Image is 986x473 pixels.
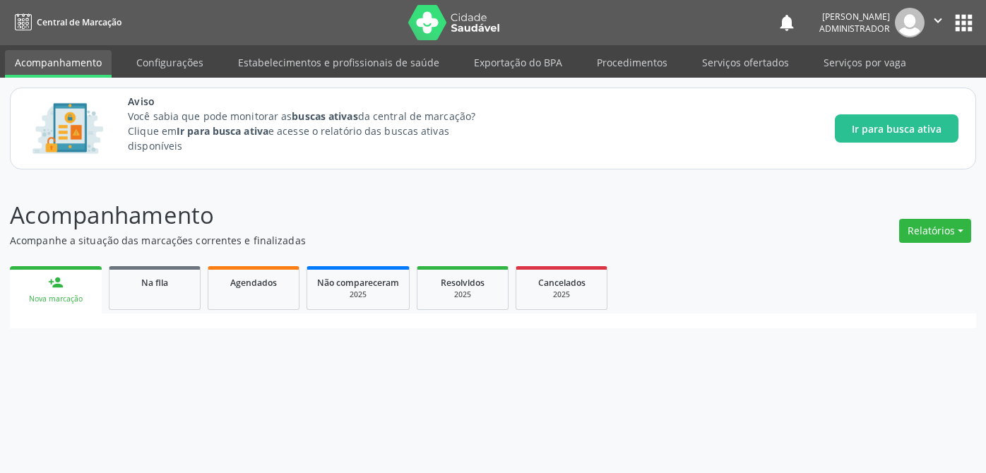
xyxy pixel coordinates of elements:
[852,121,942,136] span: Ir para busca ativa
[427,289,498,300] div: 2025
[538,277,586,289] span: Cancelados
[317,277,399,289] span: Não compareceram
[951,11,976,35] button: apps
[317,289,399,300] div: 2025
[292,109,357,123] strong: buscas ativas
[141,277,168,289] span: Na fila
[464,50,572,75] a: Exportação do BPA
[10,233,687,248] p: Acompanhe a situação das marcações correntes e finalizadas
[177,124,268,138] strong: Ir para busca ativa
[5,50,112,78] a: Acompanhamento
[20,294,92,304] div: Nova marcação
[37,16,121,28] span: Central de Marcação
[692,50,799,75] a: Serviços ofertados
[587,50,677,75] a: Procedimentos
[925,8,951,37] button: 
[899,219,971,243] button: Relatórios
[814,50,916,75] a: Serviços por vaga
[10,11,121,34] a: Central de Marcação
[895,8,925,37] img: img
[126,50,213,75] a: Configurações
[835,114,958,143] button: Ir para busca ativa
[48,275,64,290] div: person_add
[230,277,277,289] span: Agendados
[10,198,687,233] p: Acompanhamento
[441,277,485,289] span: Resolvidos
[819,11,890,23] div: [PERSON_NAME]
[128,109,501,153] p: Você sabia que pode monitorar as da central de marcação? Clique em e acesse o relatório das busca...
[228,50,449,75] a: Estabelecimentos e profissionais de saúde
[777,13,797,32] button: notifications
[128,94,501,109] span: Aviso
[930,13,946,28] i: 
[28,97,108,160] img: Imagem de CalloutCard
[819,23,890,35] span: Administrador
[526,289,597,300] div: 2025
